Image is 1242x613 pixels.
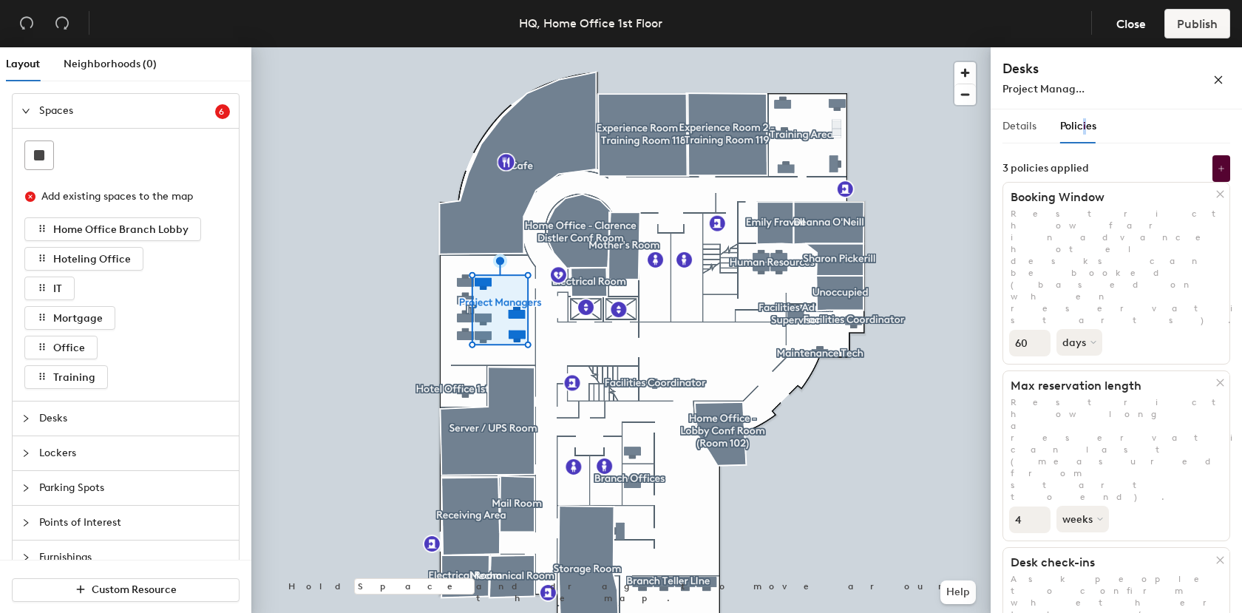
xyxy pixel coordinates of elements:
[1003,379,1216,393] h1: Max reservation length
[39,541,230,575] span: Furnishings
[24,217,201,241] button: Home Office Branch Lobby
[53,223,189,236] span: Home Office Branch Lobby
[1104,9,1158,38] button: Close
[24,336,98,359] button: Office
[1003,396,1229,503] p: Restrict how long a reservation can last (measured from start to end).
[1003,190,1216,205] h1: Booking Window
[53,282,62,295] span: IT
[1002,163,1089,175] div: 3 policies applied
[25,192,35,202] span: close-circle
[21,449,30,458] span: collapsed
[39,506,230,540] span: Points of Interest
[41,189,217,205] div: Add existing spaces to the map
[39,471,230,505] span: Parking Spots
[53,371,95,384] span: Training
[1056,329,1102,356] button: days
[1060,120,1096,132] span: Policies
[21,106,30,115] span: expanded
[1002,83,1085,95] span: Project Manag...
[19,16,34,30] span: undo
[940,580,976,604] button: Help
[24,306,115,330] button: Mortgage
[215,104,230,119] sup: 6
[1002,59,1165,78] h4: Desks
[1003,555,1216,570] h1: Desk check-ins
[519,14,662,33] div: HQ, Home Office 1st Floor
[47,9,77,38] button: Redo (⌘ + ⇧ + Z)
[24,365,108,389] button: Training
[39,436,230,470] span: Lockers
[24,277,75,300] button: IT
[1002,120,1036,132] span: Details
[12,578,240,602] button: Custom Resource
[21,518,30,527] span: collapsed
[1164,9,1230,38] button: Publish
[39,402,230,436] span: Desks
[53,342,85,354] span: Office
[1003,208,1229,326] p: Restrict how far in advance hotel desks can be booked (based on when reservation starts).
[1213,75,1224,85] span: close
[21,414,30,423] span: collapsed
[39,94,215,128] span: Spaces
[1056,506,1109,532] button: weeks
[24,247,143,271] button: Hoteling Office
[1116,17,1146,31] span: Close
[53,312,103,325] span: Mortgage
[6,58,40,70] span: Layout
[64,58,157,70] span: Neighborhoods (0)
[21,553,30,562] span: collapsed
[219,106,227,117] span: 6
[21,484,30,492] span: collapsed
[92,583,177,596] span: Custom Resource
[12,9,41,38] button: Undo (⌘ + Z)
[53,253,131,265] span: Hoteling Office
